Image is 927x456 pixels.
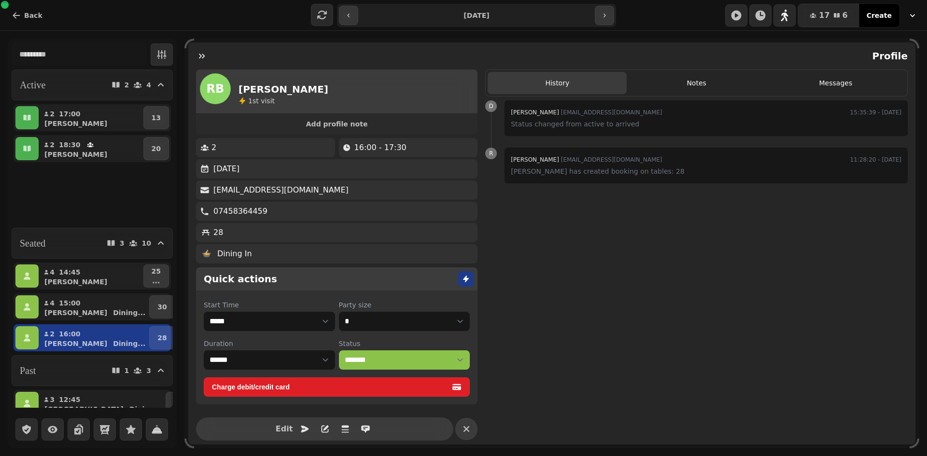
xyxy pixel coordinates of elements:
[44,339,107,348] p: [PERSON_NAME]
[211,142,216,153] p: 2
[339,339,470,348] label: Status
[143,137,169,160] button: 20
[59,298,81,308] p: 15:00
[213,184,349,196] p: [EMAIL_ADDRESS][DOMAIN_NAME]
[113,339,145,348] p: Dining ...
[511,154,662,166] div: [EMAIL_ADDRESS][DOMAIN_NAME]
[146,82,151,88] p: 4
[354,142,407,153] p: 16:00 - 17:30
[766,72,905,94] button: Messages
[204,377,470,397] button: Charge debit/credit card
[59,140,81,150] p: 18:30
[49,140,55,150] p: 2
[12,228,173,259] button: Seated310
[204,300,335,310] label: Start Time
[49,298,55,308] p: 4
[202,248,211,260] p: 🍲
[20,236,45,250] h2: Seated
[213,206,267,217] p: 07458364459
[489,151,493,156] span: R
[867,12,892,19] span: Create
[125,367,129,374] p: 1
[213,227,223,238] p: 28
[143,106,169,129] button: 13
[200,118,474,130] button: Add profile note
[253,97,261,105] span: st
[20,78,45,92] h2: Active
[59,329,81,339] p: 16:00
[511,166,901,177] p: [PERSON_NAME] has created booking on tables: 28
[511,118,901,130] p: Status changed from active to arrived
[129,404,162,414] p: Dining ...
[49,395,55,404] p: 3
[152,144,161,153] p: 20
[275,419,294,439] button: Edit
[152,113,161,123] p: 13
[44,404,124,414] p: [GEOGRAPHIC_DATA]
[24,12,42,19] span: Back
[143,264,169,288] button: 25...
[4,6,50,25] button: Back
[41,264,141,288] button: 414:45[PERSON_NAME]
[146,367,151,374] p: 3
[511,156,559,163] span: [PERSON_NAME]
[41,106,141,129] button: 217:00[PERSON_NAME]
[868,49,908,63] h2: Profile
[44,277,107,287] p: [PERSON_NAME]
[798,4,859,27] button: 176
[59,395,81,404] p: 12:45
[41,295,147,318] button: 415:00[PERSON_NAME]Dining...
[204,272,277,286] h2: Quick actions
[152,276,161,286] p: ...
[157,333,167,343] p: 28
[217,248,252,260] p: Dining In
[248,97,253,105] span: 1
[511,107,662,118] div: [EMAIL_ADDRESS][DOMAIN_NAME]
[125,82,129,88] p: 2
[819,12,829,19] span: 17
[12,355,173,386] button: Past13
[627,72,766,94] button: Notes
[166,392,191,415] button: 42
[850,154,901,166] time: 11:28:20 - [DATE]
[113,308,145,318] p: Dining ...
[204,339,335,348] label: Duration
[208,121,466,127] span: Add profile note
[41,326,147,349] button: 216:00[PERSON_NAME]Dining...
[44,119,107,128] p: [PERSON_NAME]
[152,266,161,276] p: 25
[49,267,55,277] p: 4
[12,69,173,100] button: Active24
[489,103,493,109] span: D
[20,364,36,377] h2: Past
[41,137,141,160] button: 218:30[PERSON_NAME]
[59,267,81,277] p: 14:45
[248,96,275,106] p: visit
[239,83,328,96] h2: [PERSON_NAME]
[44,308,107,318] p: [PERSON_NAME]
[207,83,225,95] span: RB
[149,295,175,318] button: 30
[843,12,848,19] span: 6
[511,109,559,116] span: [PERSON_NAME]
[850,107,901,118] time: 15:35:39 - [DATE]
[44,150,107,159] p: [PERSON_NAME]
[142,240,151,247] p: 10
[157,302,167,312] p: 30
[120,240,125,247] p: 3
[279,425,290,433] span: Edit
[59,109,81,119] p: 17:00
[339,300,470,310] label: Party size
[41,392,164,415] button: 312:45[GEOGRAPHIC_DATA]Dining...
[488,72,627,94] button: History
[859,4,899,27] button: Create
[49,109,55,119] p: 2
[212,384,450,390] span: Charge debit/credit card
[149,326,175,349] button: 28
[49,329,55,339] p: 2
[213,163,239,175] p: [DATE]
